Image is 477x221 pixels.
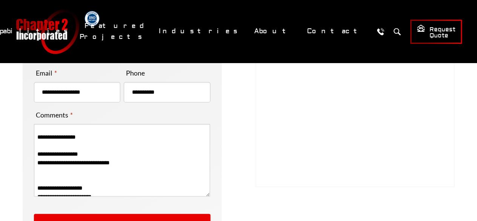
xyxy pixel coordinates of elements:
a: Featured Projects [80,18,150,45]
span: Request Quote [417,24,456,40]
a: Contact [302,23,370,39]
a: Chapter 2 Incorporated [15,9,79,54]
a: Call Us [373,25,387,39]
a: Request Quote [410,20,462,44]
button: Search [390,25,404,39]
label: Comments [34,109,75,121]
a: Industries [154,23,245,39]
a: About [249,23,298,39]
label: Phone [124,67,146,79]
label: Email [34,67,59,79]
